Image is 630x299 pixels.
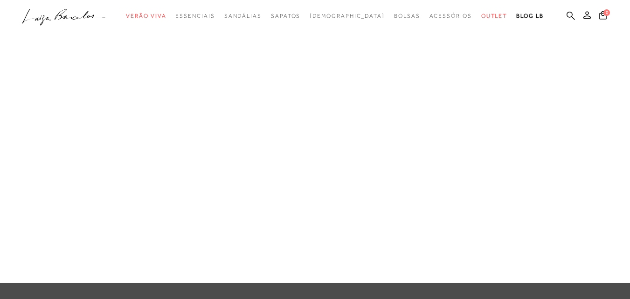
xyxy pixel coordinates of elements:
[596,10,609,23] button: 0
[271,13,300,19] span: Sapatos
[394,13,420,19] span: Bolsas
[310,7,385,25] a: noSubCategoriesText
[516,13,543,19] span: BLOG LB
[429,7,472,25] a: categoryNavScreenReaderText
[126,13,166,19] span: Verão Viva
[481,7,507,25] a: categoryNavScreenReaderText
[175,13,215,19] span: Essenciais
[603,9,610,16] span: 0
[481,13,507,19] span: Outlet
[126,7,166,25] a: categoryNavScreenReaderText
[516,7,543,25] a: BLOG LB
[224,7,262,25] a: categoryNavScreenReaderText
[429,13,472,19] span: Acessórios
[394,7,420,25] a: categoryNavScreenReaderText
[175,7,215,25] a: categoryNavScreenReaderText
[310,13,385,19] span: [DEMOGRAPHIC_DATA]
[271,7,300,25] a: categoryNavScreenReaderText
[224,13,262,19] span: Sandálias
